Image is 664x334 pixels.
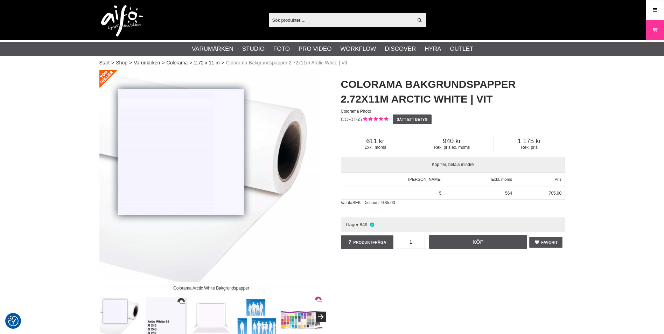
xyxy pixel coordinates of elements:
span: Exkl. moms [341,145,410,150]
button: Samtyckesinställningar [8,315,19,327]
button: Next [316,312,326,322]
span: 849 [360,222,368,227]
a: Workflow [340,44,376,54]
span: > [222,59,224,67]
span: Colorama Photo [341,109,371,114]
span: > [189,59,192,67]
span: I lager [345,222,358,227]
span: > [111,59,114,67]
a: Shop [116,59,127,67]
span: 564 [505,191,512,196]
h1: Colorama Bakgrundspapper 2.72x11m Arctic White | Vit [341,77,565,106]
span: Köp fler, betala mindre [341,157,565,172]
span: - Discount % [361,200,385,205]
span: 940 [410,137,494,145]
i: I lager [369,222,375,227]
a: Colorama [167,59,188,67]
div: Kundbetyg: 5.00 [362,116,388,123]
span: Colorama Bakgrundspapper 2.72x11m Arctic White | Vit [226,59,347,67]
a: Discover [385,44,416,54]
span: Exkl. moms [491,177,512,181]
a: Köp [429,235,527,249]
a: Sätt ett betyg [393,114,432,124]
div: Colorama Arctic White Bakgrundspapper [167,282,255,294]
span: Valuta [341,200,352,205]
a: Outlet [450,44,473,54]
a: Foto [273,44,290,54]
img: logo.png [101,5,143,37]
span: 1 175 [494,137,565,145]
a: Varumärken [134,59,160,67]
img: Colorama Arctic White Bakgrundspapper [99,70,323,294]
span: 35.00 [385,200,395,205]
a: Pro Video [299,44,331,54]
a: Varumärken [192,44,233,54]
a: Start [99,59,110,67]
span: Pris [554,177,561,181]
span: Rek. pris [494,145,565,150]
span: 705.00 [548,191,561,196]
a: Favorit [529,237,562,248]
img: Revisit consent button [8,316,19,326]
a: Produktfråga [341,235,393,249]
span: CO-0165 [341,116,362,122]
span: Rek. pris ex. moms [410,145,494,150]
span: SEK [352,200,361,205]
input: Sök produkter ... [269,15,413,25]
span: 611 [341,137,410,145]
span: 5 [439,191,442,196]
span: [PERSON_NAME] [408,177,441,181]
a: Hyra [425,44,441,54]
span: > [129,59,132,67]
a: 2.72 x 11 m [194,59,219,67]
a: Studio [242,44,265,54]
span: > [162,59,165,67]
